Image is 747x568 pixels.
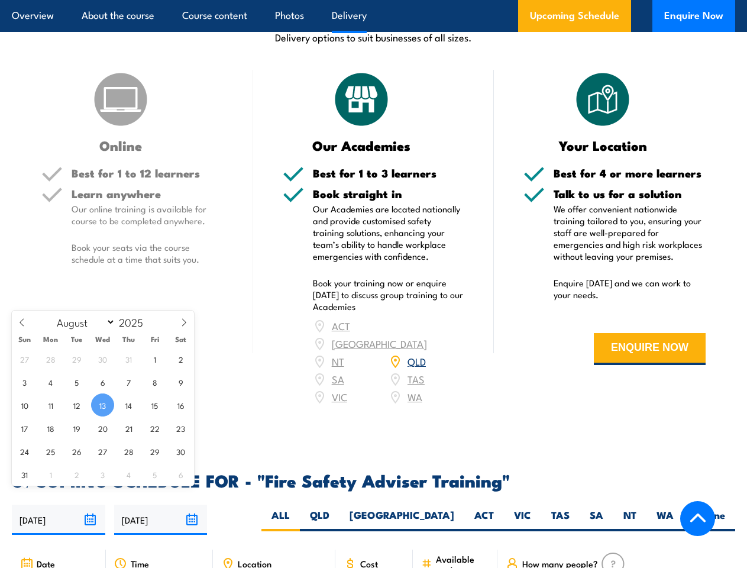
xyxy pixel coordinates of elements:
input: To date [114,505,208,535]
label: SA [580,508,613,531]
span: August 3, 2025 [13,370,36,393]
span: Fri [142,335,168,343]
h5: Best for 1 to 3 learners [313,167,465,179]
span: August 20, 2025 [91,417,114,440]
span: August 28, 2025 [117,440,140,463]
p: Enquire [DATE] and we can work to your needs. [554,277,706,301]
h3: Your Location [523,138,682,152]
span: Tue [64,335,90,343]
span: August 14, 2025 [117,393,140,417]
span: August 5, 2025 [65,370,88,393]
span: September 1, 2025 [39,463,62,486]
span: August 12, 2025 [65,393,88,417]
span: August 24, 2025 [13,440,36,463]
h5: Book straight in [313,188,465,199]
span: August 7, 2025 [117,370,140,393]
span: July 29, 2025 [65,347,88,370]
span: August 11, 2025 [39,393,62,417]
p: Our Academies are located nationally and provide customised safety training solutions, enhancing ... [313,203,465,262]
span: August 13, 2025 [91,393,114,417]
label: QLD [300,508,339,531]
span: Sat [168,335,194,343]
span: August 15, 2025 [143,393,166,417]
h5: Talk to us for a solution [554,188,706,199]
p: Book your seats via the course schedule at a time that suits you. [72,241,224,265]
span: September 2, 2025 [65,463,88,486]
label: NT [613,508,646,531]
span: July 27, 2025 [13,347,36,370]
span: August 19, 2025 [65,417,88,440]
span: September 5, 2025 [143,463,166,486]
label: TAS [541,508,580,531]
span: August 25, 2025 [39,440,62,463]
button: ENQUIRE NOW [594,333,706,365]
h3: Our Academies [283,138,441,152]
span: August 27, 2025 [91,440,114,463]
label: VIC [504,508,541,531]
span: July 31, 2025 [117,347,140,370]
p: Book your training now or enquire [DATE] to discuss group training to our Academies [313,277,465,312]
span: August 22, 2025 [143,417,166,440]
span: August 18, 2025 [39,417,62,440]
span: September 4, 2025 [117,463,140,486]
span: August 10, 2025 [13,393,36,417]
p: We offer convenient nationwide training tailored to you, ensuring your staff are well-prepared fo... [554,203,706,262]
input: From date [12,505,105,535]
select: Month [51,314,116,330]
span: August 2, 2025 [169,347,192,370]
span: August 21, 2025 [117,417,140,440]
input: Year [115,315,154,329]
span: August 30, 2025 [169,440,192,463]
h2: UPCOMING SCHEDULE FOR - "Fire Safety Adviser Training" [12,472,735,488]
h3: Online [41,138,200,152]
p: Delivery options to suit businesses of all sizes. [12,30,735,44]
span: August 16, 2025 [169,393,192,417]
label: [GEOGRAPHIC_DATA] [339,508,464,531]
span: September 3, 2025 [91,463,114,486]
p: Our online training is available for course to be completed anywhere. [72,203,224,227]
a: QLD [408,354,426,368]
span: August 23, 2025 [169,417,192,440]
span: August 9, 2025 [169,370,192,393]
span: August 8, 2025 [143,370,166,393]
h5: Learn anywhere [72,188,224,199]
h5: Best for 1 to 12 learners [72,167,224,179]
label: WA [646,508,684,531]
label: ALL [261,508,300,531]
span: Mon [38,335,64,343]
span: August 26, 2025 [65,440,88,463]
span: Wed [90,335,116,343]
span: August 17, 2025 [13,417,36,440]
h5: Best for 4 or more learners [554,167,706,179]
span: August 6, 2025 [91,370,114,393]
span: July 28, 2025 [39,347,62,370]
span: August 4, 2025 [39,370,62,393]
span: August 1, 2025 [143,347,166,370]
span: Thu [116,335,142,343]
span: July 30, 2025 [91,347,114,370]
label: ACT [464,508,504,531]
span: September 6, 2025 [169,463,192,486]
span: August 29, 2025 [143,440,166,463]
span: Sun [12,335,38,343]
span: August 31, 2025 [13,463,36,486]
